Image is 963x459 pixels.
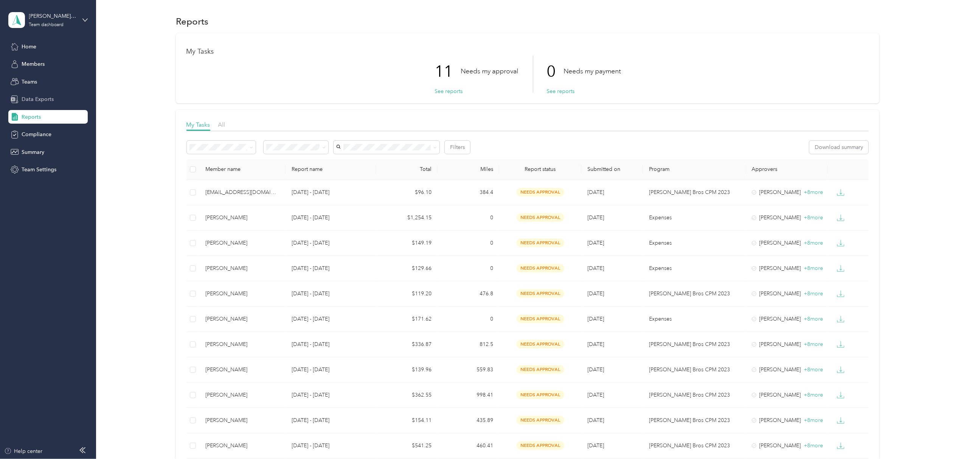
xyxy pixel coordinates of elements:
[643,408,746,433] td: Kozol Bros CPM 2023
[376,180,438,205] td: $96.10
[292,290,370,298] p: [DATE] - [DATE]
[804,214,823,221] span: + 8 more
[218,121,225,128] span: All
[205,166,280,172] div: Member name
[292,391,370,399] p: [DATE] - [DATE]
[186,121,210,128] span: My Tasks
[517,441,564,450] span: needs approval
[205,366,280,374] div: [PERSON_NAME]
[809,141,868,154] button: Download summary
[649,391,739,399] p: [PERSON_NAME] Bros CPM 2023
[292,315,370,323] p: [DATE] - [DATE]
[547,87,575,95] button: See reports
[505,166,575,172] span: Report status
[587,240,604,246] span: [DATE]
[804,240,823,246] span: + 8 more
[438,205,499,231] td: 0
[205,315,280,323] div: [PERSON_NAME]
[199,159,286,180] th: Member name
[205,290,280,298] div: [PERSON_NAME]
[804,189,823,195] span: + 8 more
[752,442,822,450] div: [PERSON_NAME]
[517,188,564,197] span: needs approval
[804,417,823,423] span: + 8 more
[752,391,822,399] div: [PERSON_NAME]
[547,56,564,87] p: 0
[376,357,438,383] td: $139.96
[649,188,739,197] p: [PERSON_NAME] Bros CPM 2023
[649,264,739,273] p: Expenses
[205,239,280,247] div: [PERSON_NAME]
[205,264,280,273] div: [PERSON_NAME]
[752,214,822,222] div: [PERSON_NAME]
[752,239,822,247] div: [PERSON_NAME]
[643,180,746,205] td: Kozol Bros CPM 2023
[587,189,604,195] span: [DATE]
[649,366,739,374] p: [PERSON_NAME] Bros CPM 2023
[292,264,370,273] p: [DATE] - [DATE]
[438,256,499,281] td: 0
[517,239,564,247] span: needs approval
[587,316,604,322] span: [DATE]
[587,214,604,221] span: [DATE]
[4,447,43,455] button: Help center
[643,383,746,408] td: Kozol Bros CPM 2023
[752,290,822,298] div: [PERSON_NAME]
[29,12,76,20] div: [PERSON_NAME] Bros
[587,417,604,423] span: [DATE]
[205,188,280,197] div: [EMAIL_ADDRESS][DOMAIN_NAME]
[643,159,746,180] th: Program
[517,213,564,222] span: needs approval
[205,214,280,222] div: [PERSON_NAME]
[921,417,963,459] iframe: Everlance-gr Chat Button Frame
[205,442,280,450] div: [PERSON_NAME]
[292,442,370,450] p: [DATE] - [DATE]
[587,341,604,347] span: [DATE]
[438,408,499,433] td: 435.89
[643,332,746,357] td: Kozol Bros CPM 2023
[517,289,564,298] span: needs approval
[649,239,739,247] p: Expenses
[746,159,828,180] th: Approvers
[205,416,280,425] div: [PERSON_NAME]
[643,433,746,459] td: Kozol Bros CPM 2023
[22,95,54,103] span: Data Exports
[752,264,822,273] div: [PERSON_NAME]
[205,391,280,399] div: [PERSON_NAME]
[564,67,621,76] p: Needs my payment
[376,231,438,256] td: $149.19
[445,141,470,154] button: Filters
[176,17,209,25] h1: Reports
[649,315,739,323] p: Expenses
[376,256,438,281] td: $129.66
[292,214,370,222] p: [DATE] - [DATE]
[517,264,564,273] span: needs approval
[581,159,643,180] th: Submitted on
[438,307,499,332] td: 0
[752,340,822,349] div: [PERSON_NAME]
[438,433,499,459] td: 460.41
[438,231,499,256] td: 0
[22,130,51,138] span: Compliance
[587,392,604,398] span: [DATE]
[438,281,499,307] td: 476.8
[292,416,370,425] p: [DATE] - [DATE]
[376,433,438,459] td: $541.25
[752,366,822,374] div: [PERSON_NAME]
[22,113,41,121] span: Reports
[292,188,370,197] p: [DATE] - [DATE]
[292,340,370,349] p: [DATE] - [DATE]
[286,159,376,180] th: Report name
[376,332,438,357] td: $336.87
[22,78,37,86] span: Teams
[438,332,499,357] td: 812.5
[22,166,56,174] span: Team Settings
[376,383,438,408] td: $362.55
[29,23,64,27] div: Team dashboard
[587,442,604,449] span: [DATE]
[804,316,823,322] span: + 8 more
[461,67,518,76] p: Needs my approval
[752,188,822,197] div: [PERSON_NAME]
[804,290,823,297] span: + 8 more
[804,265,823,271] span: + 8 more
